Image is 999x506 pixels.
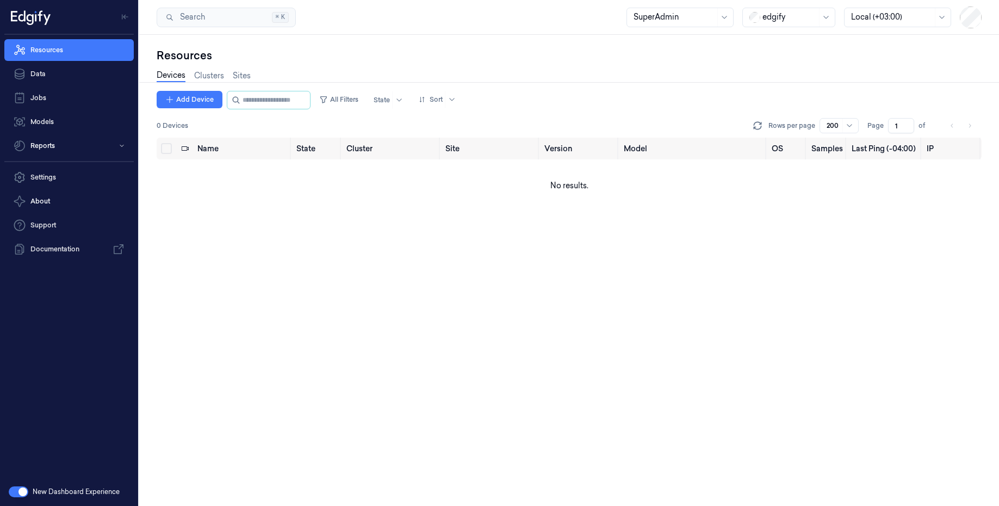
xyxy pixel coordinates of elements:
[945,118,977,133] nav: pagination
[233,70,251,82] a: Sites
[342,138,441,159] th: Cluster
[4,166,134,188] a: Settings
[194,70,224,82] a: Clusters
[157,48,982,63] div: Resources
[807,138,847,159] th: Samples
[161,143,172,154] button: Select all
[193,138,292,159] th: Name
[4,63,134,85] a: Data
[619,138,767,159] th: Model
[157,70,185,82] a: Devices
[116,8,134,26] button: Toggle Navigation
[441,138,539,159] th: Site
[768,121,815,131] p: Rows per page
[292,138,342,159] th: State
[4,214,134,236] a: Support
[4,238,134,260] a: Documentation
[176,11,205,23] span: Search
[767,138,807,159] th: OS
[922,138,982,159] th: IP
[847,138,922,159] th: Last Ping (-04:00)
[867,121,884,131] span: Page
[315,91,363,108] button: All Filters
[540,138,620,159] th: Version
[4,135,134,157] button: Reports
[4,111,134,133] a: Models
[157,91,222,108] button: Add Device
[4,190,134,212] button: About
[4,87,134,109] a: Jobs
[157,8,296,27] button: Search⌘K
[157,121,188,131] span: 0 Devices
[4,39,134,61] a: Resources
[157,159,982,212] td: No results.
[919,121,936,131] span: of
